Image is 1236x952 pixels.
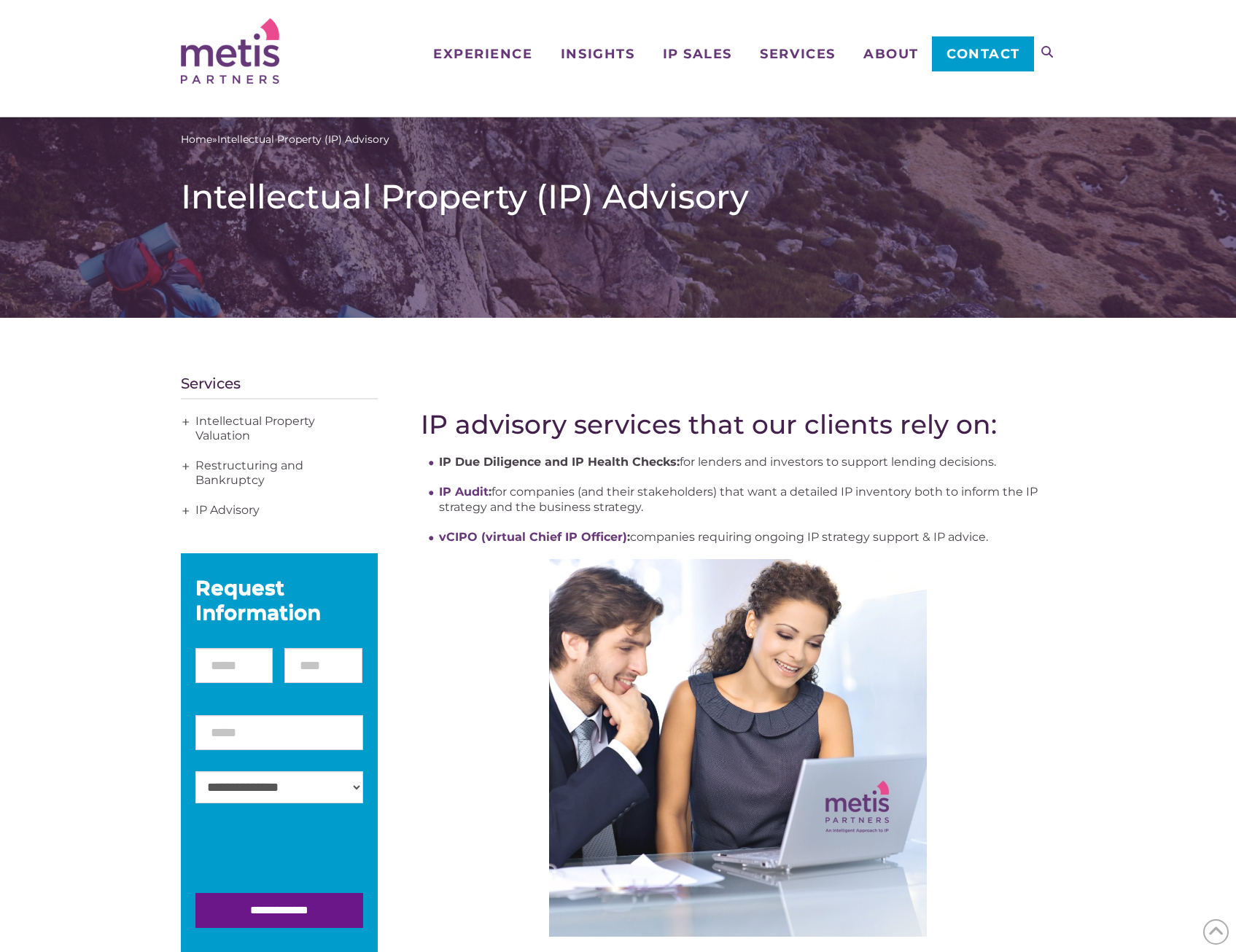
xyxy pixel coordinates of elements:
span: Services [760,47,835,61]
li: companies requiring ongoing IP strategy support & IP advice. [439,529,1055,545]
a: Contact [932,36,1033,71]
li: for lenders and investors to support lending decisions. [439,454,1055,469]
span: About [863,47,919,61]
span: + [178,452,194,481]
a: Restructuring and Bankruptcy [181,451,378,496]
div: Request Information [195,575,363,625]
a: IP Advisory [181,496,378,526]
iframe: reCAPTCHA [195,824,417,881]
h2: IP advisory services that our clients rely on: [421,409,1055,440]
a: Home [181,132,212,147]
a: Intellectual Property Valuation [181,407,378,451]
a: vCIPO (virtual Chief IP Officer) [439,530,627,544]
span: Back to Top [1203,919,1229,945]
span: IP Sales [663,47,732,61]
span: Contact [947,47,1020,61]
strong: IP Due Diligence and IP Health Checks: [439,455,680,469]
img: Metis Partners [181,18,279,84]
a: IP Audit [439,485,489,499]
span: + [178,496,194,526]
span: Intellectual Property (IP) Advisory [217,132,389,147]
li: for companies (and their stakeholders) that want a detailed IP inventory both to inform the IP st... [439,484,1055,515]
h1: Intellectual Property (IP) Advisory [181,176,1056,217]
span: + [178,407,194,437]
strong: : [439,485,491,499]
h4: Services [181,376,378,399]
span: Insights [561,47,634,61]
span: Experience [433,47,532,61]
img: Metis Partners - Intellectual Property firm [549,559,927,937]
span: » [181,132,389,147]
strong: : [439,530,630,544]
